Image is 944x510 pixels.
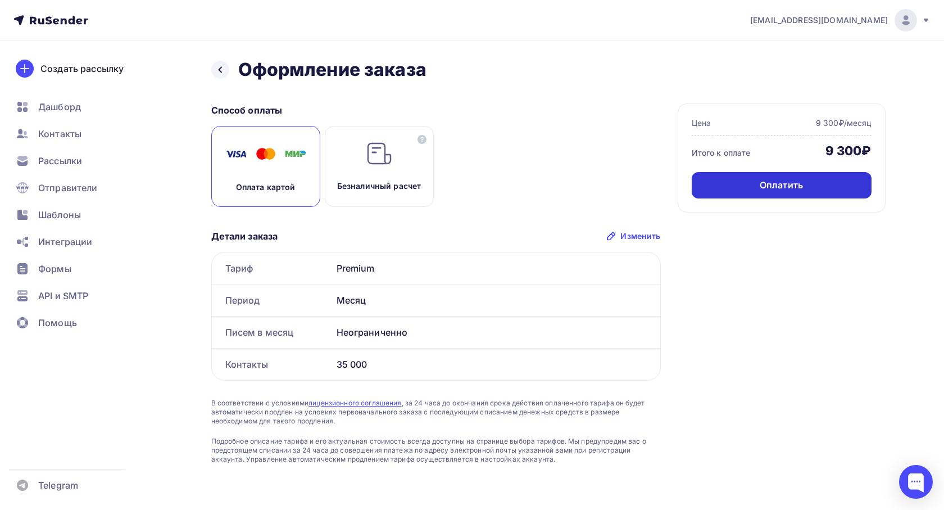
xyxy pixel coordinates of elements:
[38,316,77,330] span: Помощь
[38,181,98,195] span: Отправители
[332,317,660,348] div: Неограниченно
[9,150,143,172] a: Рассылки
[238,58,426,81] h2: Оформление заказа
[236,182,296,193] p: Оплата картой
[38,262,71,276] span: Формы
[816,118,872,129] div: 9 300₽/месяц
[212,252,332,284] div: Тариф
[38,235,92,249] span: Интеграции
[692,118,711,129] div: Цена
[211,437,661,464] span: Подробное описание тарифа и его актуальная стоимость всегда доступны на странице выбора тарифов. ...
[750,15,888,26] span: [EMAIL_ADDRESS][DOMAIN_NAME]
[38,208,81,222] span: Шаблоны
[212,349,332,380] div: Контакты
[211,103,661,117] p: Способ оплаты
[40,62,124,75] div: Создать рассылку
[211,399,661,426] span: В соответствии с условиями , за 24 часа до окончания срока действия оплаченного тарифа он будет а...
[9,123,143,145] a: Контакты
[212,317,332,348] div: Писем в месяц
[750,9,931,31] a: [EMAIL_ADDRESS][DOMAIN_NAME]
[9,177,143,199] a: Отправители
[38,127,81,141] span: Контакты
[337,180,421,192] p: Безналичный расчет
[760,179,803,192] div: Оплатить
[9,204,143,226] a: Шаблоны
[38,154,82,168] span: Рассылки
[211,229,278,243] p: Детали заказа
[9,96,143,118] a: Дашборд
[620,231,660,242] div: Изменить
[308,399,401,407] a: лицензионного соглашения
[38,289,88,303] span: API и SMTP
[332,252,660,284] div: Premium
[38,100,81,114] span: Дашборд
[38,479,78,492] span: Telegram
[825,143,872,159] div: 9 300₽
[212,285,332,316] div: Период
[332,349,660,380] div: 35 000
[692,147,751,159] div: Итого к оплате
[332,285,660,316] div: Месяц
[9,258,143,280] a: Формы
